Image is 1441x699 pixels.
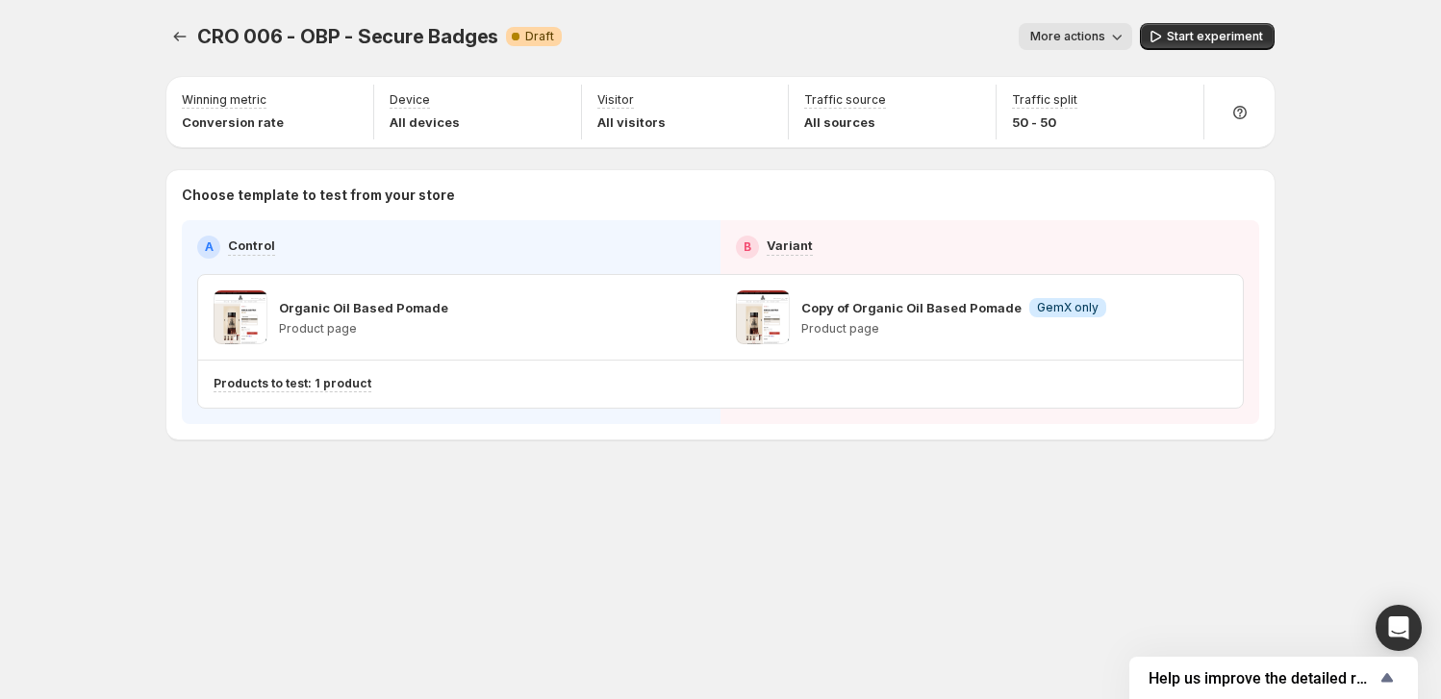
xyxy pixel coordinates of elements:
[1030,29,1105,44] span: More actions
[801,298,1022,317] p: Copy of Organic Oil Based Pomade
[744,239,751,255] h2: B
[1012,92,1077,108] p: Traffic split
[182,92,266,108] p: Winning metric
[390,92,430,108] p: Device
[166,23,193,50] button: Experiments
[228,236,275,255] p: Control
[804,112,886,132] p: All sources
[214,290,267,344] img: Organic Oil Based Pomade
[197,25,498,48] span: CRO 006 - OBP - Secure Badges
[1140,23,1275,50] button: Start experiment
[597,92,634,108] p: Visitor
[736,290,790,344] img: Copy of Organic Oil Based Pomade
[1012,112,1077,132] p: 50 - 50
[1376,605,1422,651] div: Open Intercom Messenger
[804,92,886,108] p: Traffic source
[279,321,448,337] p: Product page
[801,321,1106,337] p: Product page
[279,298,448,317] p: Organic Oil Based Pomade
[1149,669,1376,687] span: Help us improve the detailed report for A/B campaigns
[390,112,460,132] p: All devices
[1037,300,1099,315] span: GemX only
[205,239,214,255] h2: A
[214,376,371,391] p: Products to test: 1 product
[182,186,1259,205] p: Choose template to test from your store
[1167,29,1263,44] span: Start experiment
[525,29,554,44] span: Draft
[767,236,813,255] p: Variant
[1019,23,1132,50] button: More actions
[182,112,284,132] p: Conversion rate
[597,112,666,132] p: All visitors
[1149,666,1399,689] button: Show survey - Help us improve the detailed report for A/B campaigns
